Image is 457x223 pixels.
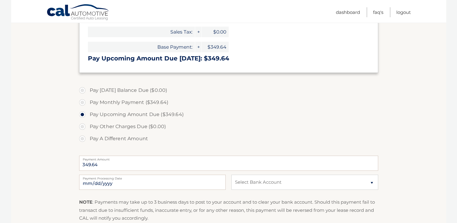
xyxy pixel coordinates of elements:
[88,27,195,37] span: Sales Tax:
[373,7,383,17] a: FAQ's
[88,42,195,52] span: Base Payment:
[201,42,229,52] span: $349.64
[79,199,92,205] strong: NOTE
[79,133,378,145] label: Pay A Different Amount
[47,4,110,21] a: Cal Automotive
[195,42,201,52] span: +
[195,27,201,37] span: +
[88,55,369,62] h3: Pay Upcoming Amount Due [DATE]: $349.64
[201,27,229,37] span: $0.00
[396,7,411,17] a: Logout
[79,96,378,108] label: Pay Monthly Payment ($349.64)
[79,156,378,160] label: Payment Amount
[79,198,378,222] p: : Payments may take up to 3 business days to post to your account and to clear your bank account....
[336,7,360,17] a: Dashboard
[79,84,378,96] label: Pay [DATE] Balance Due ($0.00)
[79,175,226,179] label: Payment Processing Date
[79,175,226,190] input: Payment Date
[79,156,378,171] input: Payment Amount
[79,121,378,133] label: Pay Other Charges Due ($0.00)
[79,108,378,121] label: Pay Upcoming Amount Due ($349.64)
